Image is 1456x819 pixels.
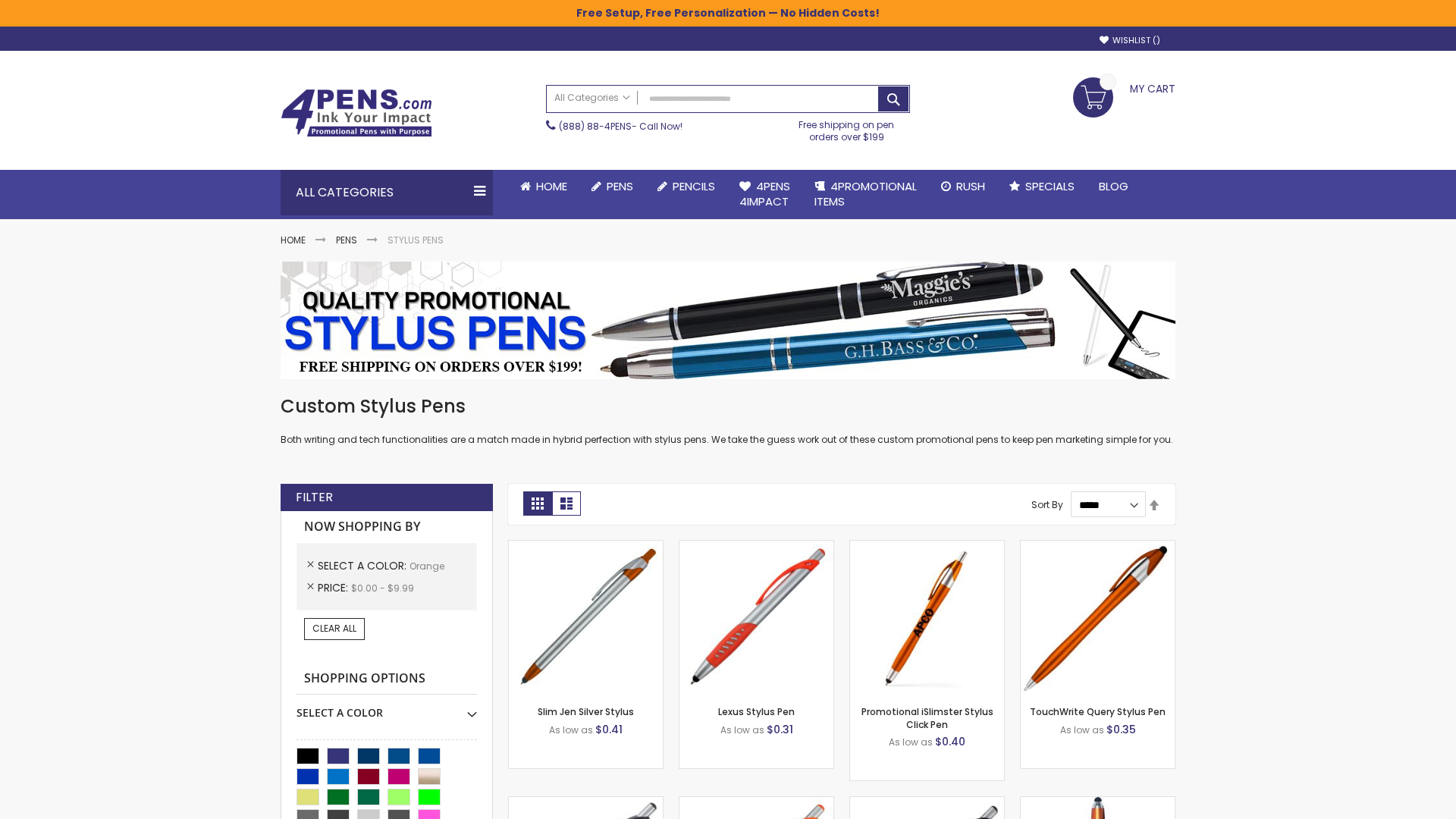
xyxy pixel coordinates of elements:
[297,695,477,720] div: Select A Color
[281,170,493,215] div: All Categories
[508,170,579,203] a: Home
[718,705,795,718] a: Lexus Stylus Pen
[351,582,414,595] span: $0.00 - $9.99
[297,663,477,695] strong: Shopping Options
[1021,541,1175,695] img: TouchWrite Query Stylus Pen-Orange
[281,234,306,246] a: Home
[679,540,833,553] a: Lexus Stylus Pen-Orange
[554,92,630,104] span: All Categories
[509,796,663,809] a: Boston Stylus Pen-Orange
[297,511,477,543] strong: Now Shopping by
[312,622,356,635] span: Clear All
[1021,796,1175,809] a: TouchWrite Command Stylus Pen-Orange
[1099,178,1128,194] span: Blog
[850,796,1004,809] a: Lexus Metallic Stylus Pen-Orange
[802,170,929,219] a: 4PROMOTIONALITEMS
[607,178,633,194] span: Pens
[997,170,1087,203] a: Specials
[281,394,1175,447] div: Both writing and tech functionalities are a match made in hybrid perfection with stylus pens. We ...
[536,178,567,194] span: Home
[1060,723,1104,736] span: As low as
[889,736,933,748] span: As low as
[281,262,1175,379] img: Stylus Pens
[318,558,409,573] span: Select A Color
[509,540,663,553] a: Slim Jen Silver Stylus-Orange
[1030,705,1166,718] a: TouchWrite Query Stylus Pen
[1025,178,1075,194] span: Specials
[767,722,793,737] span: $0.31
[720,723,764,736] span: As low as
[296,489,333,506] strong: Filter
[1031,498,1063,511] label: Sort By
[579,170,645,203] a: Pens
[850,541,1004,695] img: Promotional iSlimster Stylus Click Pen-Orange
[1087,170,1141,203] a: Blog
[549,723,593,736] span: As low as
[318,580,351,595] span: Price
[850,540,1004,553] a: Promotional iSlimster Stylus Click Pen-Orange
[929,170,997,203] a: Rush
[645,170,727,203] a: Pencils
[739,178,790,209] span: 4Pens 4impact
[559,120,632,133] a: (888) 88-4PENS
[1021,540,1175,553] a: TouchWrite Query Stylus Pen-Orange
[679,541,833,695] img: Lexus Stylus Pen-Orange
[956,178,985,194] span: Rush
[861,705,993,730] a: Promotional iSlimster Stylus Click Pen
[336,234,357,246] a: Pens
[509,541,663,695] img: Slim Jen Silver Stylus-Orange
[727,170,802,219] a: 4Pens4impact
[935,734,965,749] span: $0.40
[304,618,365,639] a: Clear All
[814,178,917,209] span: 4PROMOTIONAL ITEMS
[281,394,1175,419] h1: Custom Stylus Pens
[559,120,682,133] span: - Call Now!
[538,705,634,718] a: Slim Jen Silver Stylus
[281,89,432,137] img: 4Pens Custom Pens and Promotional Products
[547,86,638,111] a: All Categories
[673,178,715,194] span: Pencils
[1100,35,1160,46] a: Wishlist
[595,722,623,737] span: $0.41
[783,113,911,143] div: Free shipping on pen orders over $199
[409,560,444,573] span: Orange
[388,234,444,246] strong: Stylus Pens
[679,796,833,809] a: Boston Silver Stylus Pen-Orange
[523,491,552,516] strong: Grid
[1106,722,1136,737] span: $0.35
